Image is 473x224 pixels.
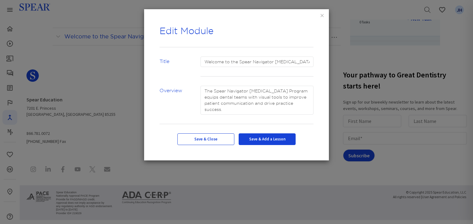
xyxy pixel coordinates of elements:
[160,87,182,94] label: Overview
[177,133,234,145] button: Save & Close
[160,58,169,65] label: Title
[320,12,324,19] button: ×
[239,133,296,145] button: Save & Add a Lesson
[200,57,314,67] input: What do you want to call this module?
[160,25,290,38] div: Edit Module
